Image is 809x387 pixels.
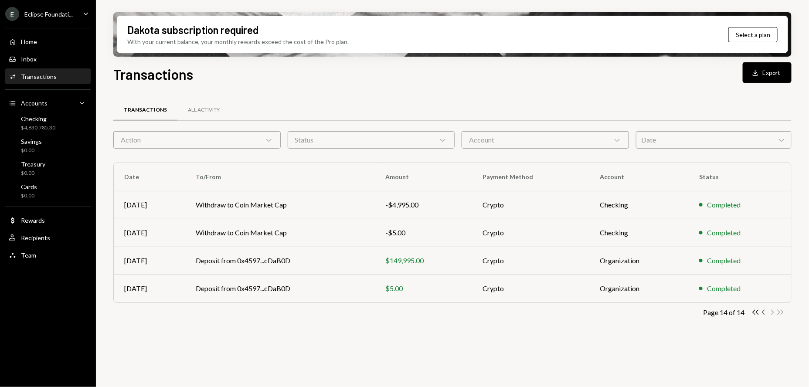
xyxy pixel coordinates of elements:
div: Completed [707,283,741,294]
div: Completed [707,200,741,210]
td: Checking [589,219,689,247]
a: Inbox [5,51,91,67]
td: Checking [589,191,689,219]
a: Cards$0.00 [5,180,91,201]
div: Dakota subscription required [127,23,258,37]
th: Payment Method [472,163,589,191]
div: Cards [21,183,37,190]
div: Transactions [21,73,57,80]
div: Account [462,131,629,149]
td: Deposit from 0x4597...cDaB0D [185,247,375,275]
a: Checking$4,630,785.30 [5,112,91,133]
a: Team [5,247,91,263]
th: Status [689,163,791,191]
div: Home [21,38,37,45]
a: Recipients [5,230,91,245]
div: Accounts [21,99,48,107]
div: With your current balance, your monthly rewards exceed the cost of the Pro plan. [127,37,349,46]
h1: Transactions [113,65,193,83]
div: Checking [21,115,55,122]
th: To/From [185,163,375,191]
div: $0.00 [21,170,45,177]
a: Home [5,34,91,49]
a: Rewards [5,212,91,228]
div: Transactions [124,106,167,114]
div: $5.00 [385,283,462,294]
div: Rewards [21,217,45,224]
div: $149,995.00 [385,255,462,266]
div: Team [21,251,36,259]
td: Crypto [472,247,589,275]
button: Select a plan [728,27,778,42]
div: $0.00 [21,147,42,154]
div: Status [288,131,455,149]
div: Completed [707,227,741,238]
div: E [5,7,19,21]
th: Account [589,163,689,191]
td: Crypto [472,191,589,219]
div: [DATE] [124,227,175,238]
a: Treasury$0.00 [5,158,91,179]
td: Crypto [472,219,589,247]
div: [DATE] [124,200,175,210]
td: Withdraw to Coin Market Cap [185,191,375,219]
a: All Activity [177,99,230,121]
div: [DATE] [124,255,175,266]
td: Deposit from 0x4597...cDaB0D [185,275,375,302]
th: Amount [375,163,472,191]
div: Treasury [21,160,45,168]
td: Withdraw to Coin Market Cap [185,219,375,247]
div: Inbox [21,55,37,63]
div: Completed [707,255,741,266]
td: Organization [589,275,689,302]
div: All Activity [188,106,220,114]
div: -$4,995.00 [385,200,462,210]
div: $0.00 [21,192,37,200]
button: Export [743,62,792,83]
div: $4,630,785.30 [21,124,55,132]
div: Eclipse Foundati... [24,10,73,18]
div: Recipients [21,234,50,241]
div: Date [636,131,792,149]
td: Organization [589,247,689,275]
div: Page 14 of 14 [703,308,744,316]
a: Savings$0.00 [5,135,91,156]
a: Transactions [5,68,91,84]
div: [DATE] [124,283,175,294]
th: Date [114,163,185,191]
td: Crypto [472,275,589,302]
div: Savings [21,138,42,145]
a: Transactions [113,99,177,121]
div: Action [113,131,281,149]
div: -$5.00 [385,227,462,238]
a: Accounts [5,95,91,111]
